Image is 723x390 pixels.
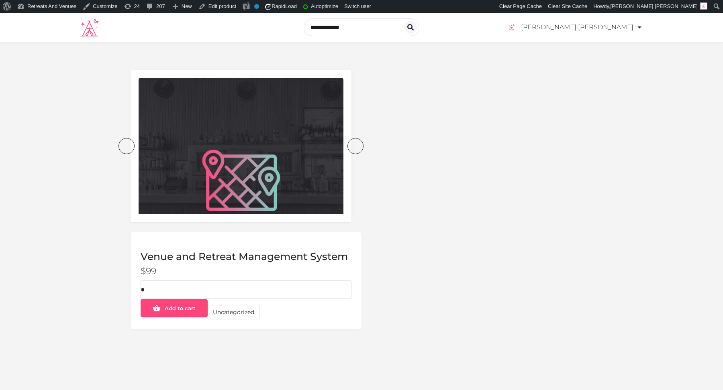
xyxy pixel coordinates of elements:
[118,138,135,154] div: prev
[347,138,364,154] div: next
[208,305,259,319] a: Uncategorized
[254,4,259,9] div: No index
[141,266,156,276] bdi: 99
[499,3,542,9] span: Clear Page Cache
[141,299,208,317] button: Add to cart
[208,305,351,319] span: Category:
[611,3,698,9] span: [PERSON_NAME] [PERSON_NAME]
[141,250,351,263] h1: Venue and Retreat Management System
[507,16,643,39] a: [PERSON_NAME] [PERSON_NAME]
[548,3,587,9] span: Clear Site Cache
[141,266,146,276] span: $
[139,78,343,282] img: Untitled-2-3.jpg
